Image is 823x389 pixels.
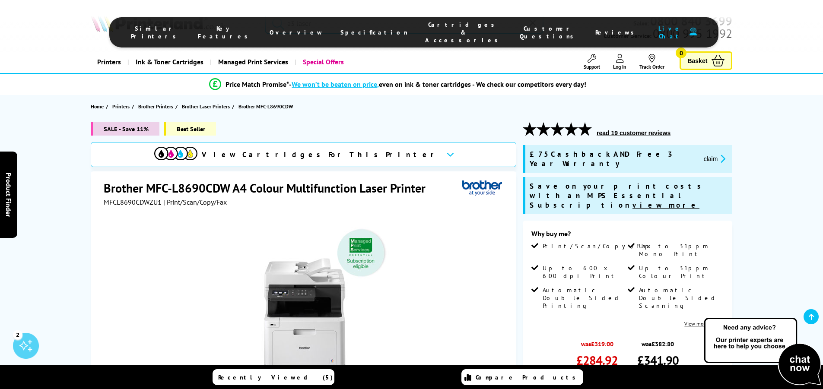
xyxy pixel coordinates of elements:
[112,102,130,111] span: Printers
[680,51,732,70] a: Basket 0
[238,102,293,111] span: Brother MFC-L8690CDW
[154,147,197,160] img: View Cartridges
[104,198,162,206] span: MFCL8690CDWZU1
[637,352,679,368] span: £341.90
[182,102,230,111] span: Brother Laser Printers
[163,198,227,206] span: | Print/Scan/Copy/Fax
[584,63,600,70] span: Support
[639,286,722,310] span: Automatic Double Sided Scanning
[289,80,586,89] div: - even on ink & toner cartridges - We check our competitors every day!
[138,102,173,111] span: Brother Printers
[127,51,210,73] a: Ink & Toner Cartridges
[530,149,697,168] span: £75 Cashback AND Free 3 Year Warranty
[543,242,654,250] span: Print/Scan/Copy/Fax
[687,55,707,66] span: Basket
[639,264,722,280] span: Up to 31ppm Colour Print
[104,180,434,196] h1: Brother MFC-L8690CDW A4 Colour Multifunction Laser Printer
[520,25,578,40] span: Customer Questions
[131,25,181,40] span: Similar Printers
[295,51,350,73] a: Special Offers
[476,373,580,381] span: Compare Products
[684,320,724,327] a: View more details
[292,80,379,89] span: We won’t be beaten on price,
[530,181,705,210] span: Save on your print costs with an MPS Essential Subscription
[136,51,203,73] span: Ink & Toner Cartridges
[531,229,724,242] div: Why buy me?
[576,335,618,348] span: was
[218,373,333,381] span: Recently Viewed (5)
[462,180,502,196] img: Brother
[202,150,439,159] span: View Cartridges For This Printer
[584,54,600,70] a: Support
[91,51,127,73] a: Printers
[425,21,502,44] span: Cartridges & Accessories
[613,54,626,70] a: Log In
[676,47,686,58] span: 0
[112,102,132,111] a: Printers
[591,340,613,348] strike: £319.00
[543,286,626,310] span: Automatic Double Sided Printing
[340,28,408,36] span: Specification
[651,340,674,348] strike: £382.80
[238,102,295,111] a: Brother MFC-L8690CDW
[198,25,252,40] span: Key Features
[639,54,664,70] a: Track Order
[690,28,697,36] img: user-headset-duotone.svg
[270,28,323,36] span: Overview
[613,63,626,70] span: Log In
[213,369,334,385] a: Recently Viewed (5)
[701,154,728,164] button: promo-description
[91,102,106,111] a: Home
[594,129,673,137] button: read 19 customer reviews
[138,102,175,111] a: Brother Printers
[461,369,583,385] a: Compare Products
[543,264,626,280] span: Up to 600 x 600 dpi Print
[639,242,722,258] span: Up to 31ppm Mono Print
[70,77,726,92] li: modal_Promise
[182,102,232,111] a: Brother Laser Printers
[576,352,618,368] span: £284.92
[91,122,159,136] span: SALE - Save 11%
[632,200,699,210] u: view more
[656,25,685,40] span: Live Chat
[4,172,13,217] span: Product Finder
[13,330,22,339] div: 2
[210,51,295,73] a: Managed Print Services
[702,316,823,387] img: Open Live Chat window
[595,28,639,36] span: Reviews
[226,80,289,89] span: Price Match Promise*
[637,335,679,348] span: was
[164,122,216,136] span: Best Seller
[91,102,104,111] span: Home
